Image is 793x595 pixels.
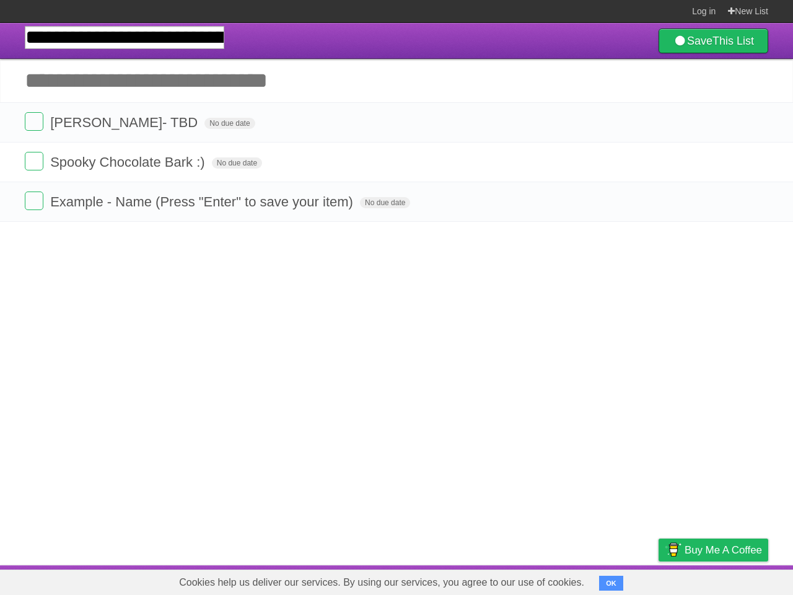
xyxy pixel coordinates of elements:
[25,192,43,210] label: Done
[665,539,681,560] img: Buy me a coffee
[50,154,208,170] span: Spooky Chocolate Bark :)
[50,194,356,209] span: Example - Name (Press "Enter" to save your item)
[50,115,201,130] span: [PERSON_NAME]- TBD
[212,157,262,169] span: No due date
[25,112,43,131] label: Done
[642,568,675,592] a: Privacy
[685,539,762,561] span: Buy me a coffee
[167,570,597,595] span: Cookies help us deliver our services. By using our services, you agree to our use of cookies.
[690,568,768,592] a: Suggest a feature
[494,568,520,592] a: About
[659,539,768,562] a: Buy me a coffee
[600,568,628,592] a: Terms
[599,576,623,591] button: OK
[535,568,585,592] a: Developers
[659,29,768,53] a: SaveThis List
[204,118,255,129] span: No due date
[25,152,43,170] label: Done
[712,35,754,47] b: This List
[360,197,410,208] span: No due date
